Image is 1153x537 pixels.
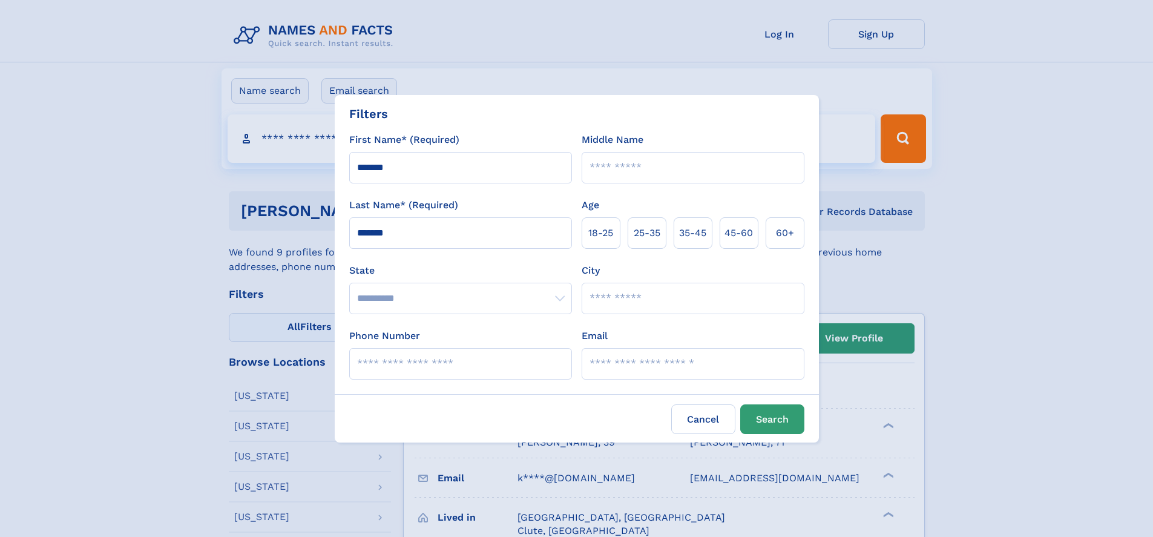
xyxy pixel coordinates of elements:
[349,105,388,123] div: Filters
[582,198,599,212] label: Age
[349,329,420,343] label: Phone Number
[349,133,459,147] label: First Name* (Required)
[349,198,458,212] label: Last Name* (Required)
[634,226,660,240] span: 25‑35
[724,226,753,240] span: 45‑60
[349,263,572,278] label: State
[671,404,735,434] label: Cancel
[679,226,706,240] span: 35‑45
[582,133,643,147] label: Middle Name
[740,404,804,434] button: Search
[776,226,794,240] span: 60+
[588,226,613,240] span: 18‑25
[582,329,608,343] label: Email
[582,263,600,278] label: City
